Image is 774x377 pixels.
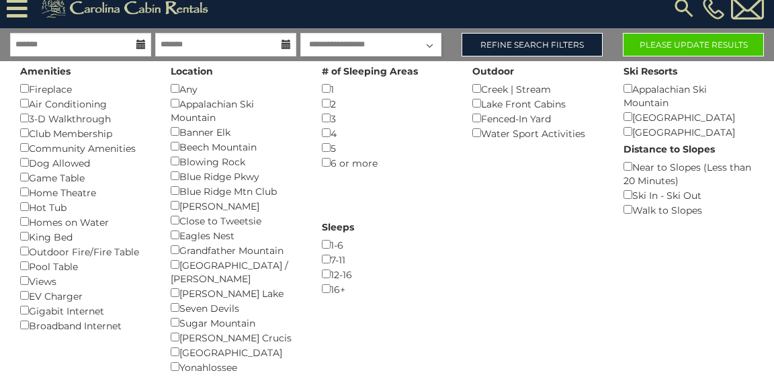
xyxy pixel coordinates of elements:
label: Sleeps [322,220,354,234]
div: King Bed [20,229,150,244]
div: 7-11 [322,252,452,267]
div: EV Charger [20,288,150,303]
div: Gigabit Internet [20,303,150,318]
div: Views [20,274,150,288]
label: Amenities [20,65,71,78]
div: [PERSON_NAME] [171,198,301,213]
div: Appalachian Ski Mountain [623,81,754,110]
div: 3 [322,111,452,126]
div: Ski In - Ski Out [623,187,754,202]
div: 5 [322,140,452,155]
div: 2 [322,96,452,111]
div: 4 [322,126,452,140]
div: Broadband Internet [20,318,150,333]
label: Ski Resorts [623,65,677,78]
div: Blowing Rock [171,154,301,169]
div: Any [171,81,301,96]
div: 3-D Walkthrough [20,111,150,126]
div: Creek | Stream [472,81,603,96]
div: Dog Allowed [20,155,150,170]
button: Please Update Results [623,33,764,56]
div: 12-16 [322,267,452,282]
label: Distance to Slopes [623,142,715,156]
div: Near to Slopes (Less than 20 Minutes) [623,159,754,187]
div: [PERSON_NAME] Crucis [171,330,301,345]
div: Club Membership [20,126,150,140]
div: Banner Elk [171,124,301,139]
label: Outdoor [472,65,514,78]
div: Home Theatre [20,185,150,200]
div: Outdoor Fire/Fire Table [20,244,150,259]
div: Fenced-In Yard [472,111,603,126]
div: Yonahlossee [171,360,301,374]
div: 6 or more [322,155,452,170]
div: [GEOGRAPHIC_DATA] / [PERSON_NAME] [171,257,301,286]
div: Water Sport Activities [472,126,603,140]
div: Community Amenities [20,140,150,155]
div: Air Conditioning [20,96,150,111]
div: Game Table [20,170,150,185]
label: Location [171,65,213,78]
div: [PERSON_NAME] Lake [171,286,301,300]
div: Fireplace [20,81,150,96]
div: Blue Ridge Pkwy [171,169,301,183]
div: Sugar Mountain [171,315,301,330]
label: # of Sleeping Areas [322,65,418,78]
div: [GEOGRAPHIC_DATA] [171,345,301,360]
div: [GEOGRAPHIC_DATA] [623,110,754,124]
div: Seven Devils [171,300,301,315]
div: Beech Mountain [171,139,301,154]
div: Pool Table [20,259,150,274]
div: 1-6 [322,237,452,252]
div: Hot Tub [20,200,150,214]
div: 1 [322,81,452,96]
div: Lake Front Cabins [472,96,603,111]
div: Eagles Nest [171,228,301,243]
div: Close to Tweetsie [171,213,301,228]
div: Appalachian Ski Mountain [171,96,301,124]
div: Homes on Water [20,214,150,229]
div: Walk to Slopes [623,202,754,217]
div: 16+ [322,282,452,296]
a: Refine Search Filters [462,33,603,56]
div: [GEOGRAPHIC_DATA] [623,124,754,139]
div: Grandfather Mountain [171,243,301,257]
div: Blue Ridge Mtn Club [171,183,301,198]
